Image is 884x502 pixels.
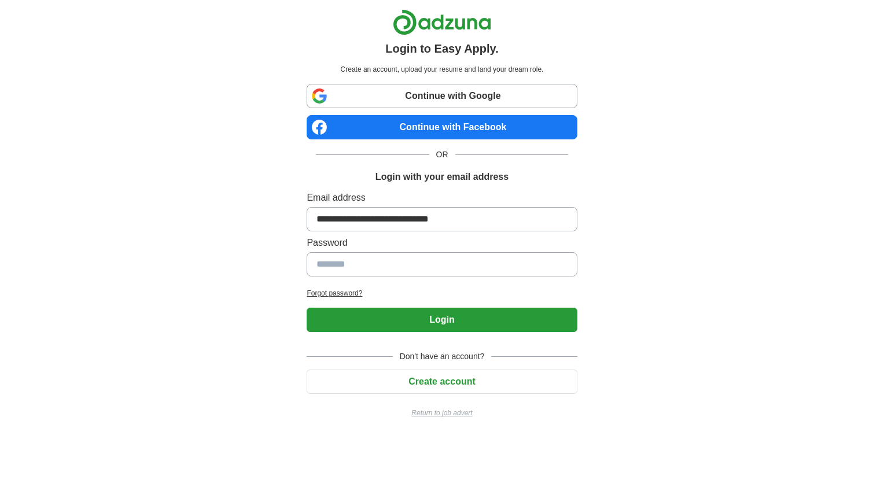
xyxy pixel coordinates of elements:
[429,149,455,161] span: OR
[307,115,577,139] a: Continue with Facebook
[385,40,499,57] h1: Login to Easy Apply.
[307,191,577,205] label: Email address
[307,84,577,108] a: Continue with Google
[375,170,509,184] h1: Login with your email address
[393,350,492,363] span: Don't have an account?
[307,376,577,386] a: Create account
[307,408,577,418] a: Return to job advert
[309,64,574,75] p: Create an account, upload your resume and land your dream role.
[307,288,577,298] a: Forgot password?
[307,370,577,394] button: Create account
[307,308,577,332] button: Login
[307,236,577,250] label: Password
[393,9,491,35] img: Adzuna logo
